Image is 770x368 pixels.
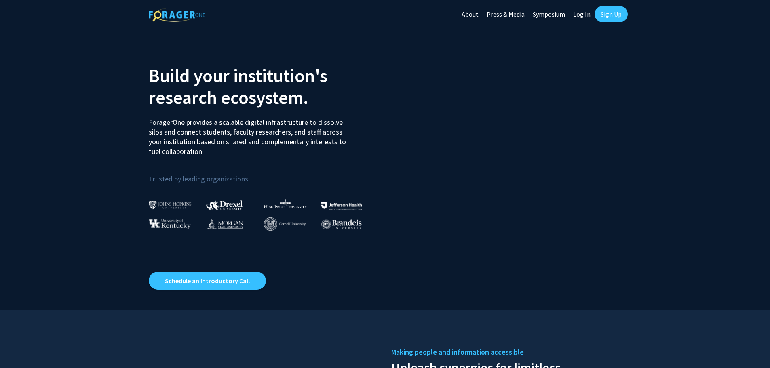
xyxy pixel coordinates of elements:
[264,217,306,231] img: Cornell University
[149,111,352,156] p: ForagerOne provides a scalable digital infrastructure to dissolve silos and connect students, fac...
[206,200,243,210] img: Drexel University
[321,202,362,209] img: Thomas Jefferson University
[595,6,628,22] a: Sign Up
[391,346,622,358] h5: Making people and information accessible
[149,8,205,22] img: ForagerOne Logo
[149,201,192,209] img: Johns Hopkins University
[264,199,307,208] img: High Point University
[149,163,379,185] p: Trusted by leading organizations
[321,219,362,229] img: Brandeis University
[149,272,266,290] a: Opens in a new tab
[149,219,191,229] img: University of Kentucky
[206,219,243,229] img: Morgan State University
[149,65,379,108] h2: Build your institution's research ecosystem.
